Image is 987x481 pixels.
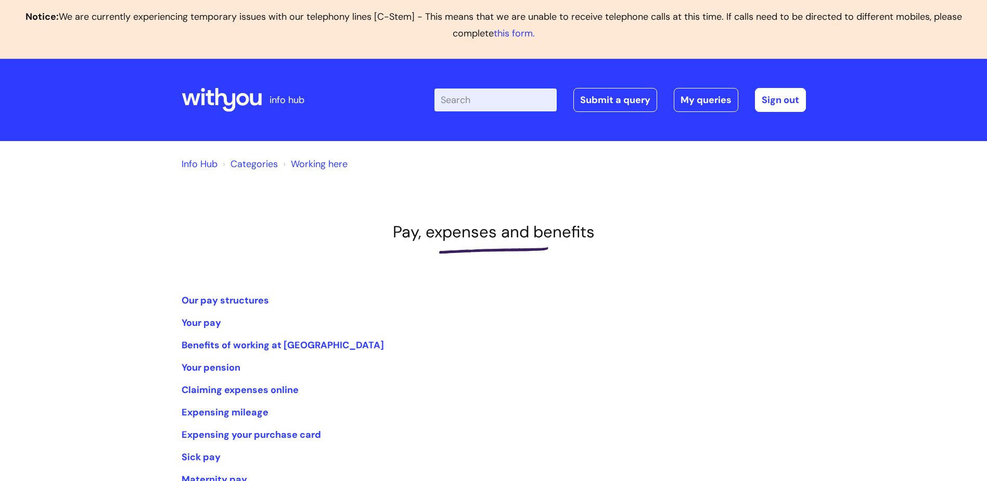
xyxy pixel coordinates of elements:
a: this form. [494,27,535,40]
a: Expensing your purchase card [182,428,321,441]
a: Expensing mileage [182,406,268,419]
a: Benefits of working at [GEOGRAPHIC_DATA] [182,339,384,351]
a: Sign out [755,88,806,112]
input: Search [434,88,557,111]
a: Info Hub [182,158,217,170]
p: info hub [270,92,304,108]
h1: Pay, expenses and benefits [182,222,806,242]
a: Your pension [182,361,240,374]
b: Notice: [25,10,59,23]
a: Categories [230,158,278,170]
li: Working here [280,156,348,172]
div: | - [434,88,806,112]
a: Your pay [182,317,221,329]
a: Sick pay [182,451,221,463]
li: Solution home [220,156,278,172]
a: Our pay structures [182,294,269,307]
p: We are currently experiencing temporary issues with our telephony lines [C-Stem] - This means tha... [8,8,979,42]
a: My queries [674,88,738,112]
a: Working here [291,158,348,170]
a: Claiming expenses online [182,384,299,396]
a: Submit a query [573,88,657,112]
